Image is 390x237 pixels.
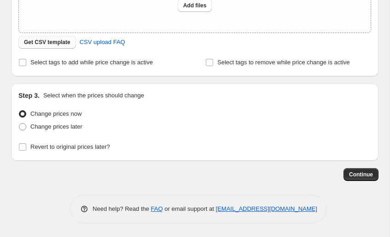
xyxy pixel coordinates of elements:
span: Select tags to remove while price change is active [217,59,350,66]
span: or email support at [163,205,216,212]
span: Continue [349,171,373,178]
span: CSV upload FAQ [80,38,125,47]
span: Need help? Read the [93,205,151,212]
a: CSV upload FAQ [74,35,131,50]
span: Get CSV template [24,39,70,46]
span: Revert to original prices later? [30,143,110,150]
p: Select when the prices should change [43,91,144,100]
button: Get CSV template [18,36,76,49]
span: Change prices later [30,123,82,130]
button: Continue [343,168,378,181]
a: [EMAIL_ADDRESS][DOMAIN_NAME] [216,205,317,212]
span: Change prices now [30,110,81,117]
h2: Step 3. [18,91,40,100]
span: Add files [183,2,207,9]
a: FAQ [151,205,163,212]
span: Select tags to add while price change is active [30,59,153,66]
